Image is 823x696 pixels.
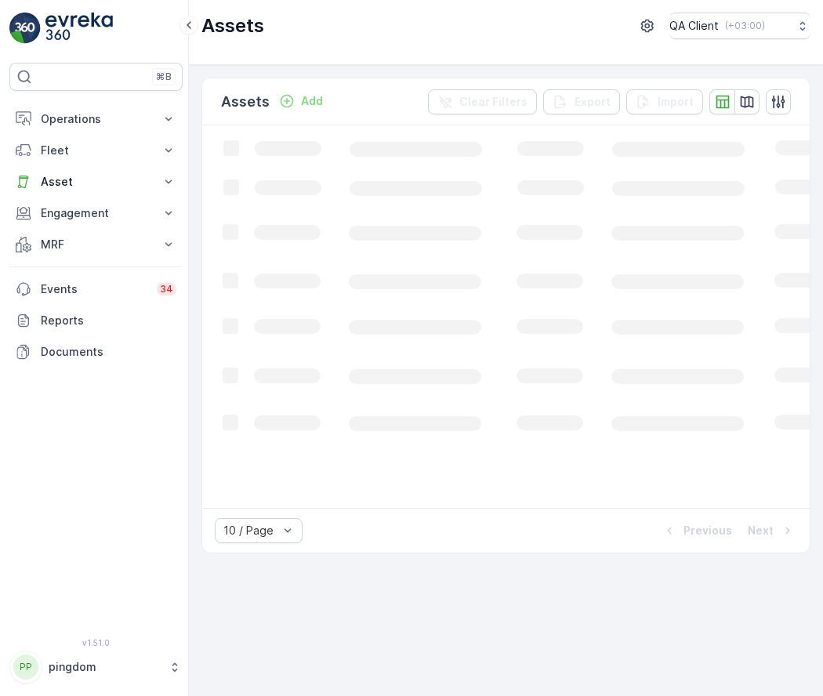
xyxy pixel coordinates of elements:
[160,283,173,295] p: 34
[9,651,183,683] button: PPpingdom
[41,313,176,328] p: Reports
[9,13,41,44] img: logo
[748,523,774,538] p: Next
[683,523,732,538] p: Previous
[746,521,797,540] button: Next
[41,344,176,360] p: Documents
[9,229,183,260] button: MRF
[9,135,183,166] button: Fleet
[9,166,183,198] button: Asset
[9,274,183,305] a: Events34
[669,18,719,34] p: QA Client
[626,89,703,114] button: Import
[41,111,151,127] p: Operations
[221,91,270,113] p: Assets
[9,305,183,336] a: Reports
[9,336,183,368] a: Documents
[543,89,620,114] button: Export
[13,654,38,680] div: PP
[459,94,528,110] p: Clear Filters
[660,521,734,540] button: Previous
[658,94,694,110] p: Import
[9,638,183,647] span: v 1.51.0
[725,20,765,32] p: ( +03:00 )
[41,143,151,158] p: Fleet
[301,93,323,109] p: Add
[9,198,183,229] button: Engagement
[428,89,537,114] button: Clear Filters
[41,174,151,190] p: Asset
[9,103,183,135] button: Operations
[41,205,151,221] p: Engagement
[669,13,810,39] button: QA Client(+03:00)
[575,94,611,110] p: Export
[41,237,151,252] p: MRF
[41,281,147,297] p: Events
[201,13,264,38] p: Assets
[273,92,329,111] button: Add
[156,71,172,83] p: ⌘B
[49,659,161,675] p: pingdom
[45,13,113,44] img: logo_light-DOdMpM7g.png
